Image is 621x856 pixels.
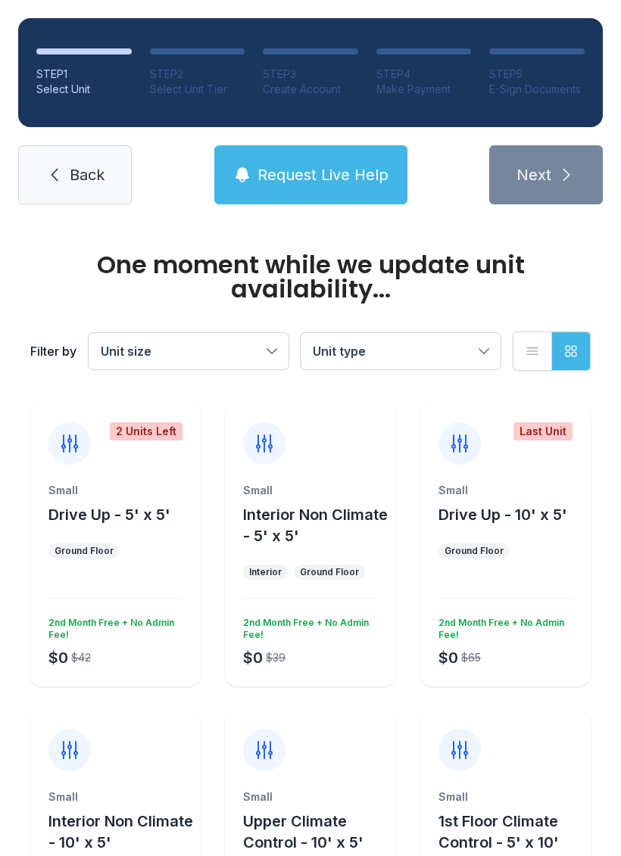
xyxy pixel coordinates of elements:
span: Next [516,164,551,185]
span: Interior Non Climate - 10' x 5' [48,812,193,851]
div: Small [438,483,573,498]
div: Ground Floor [55,545,114,557]
div: 2nd Month Free + No Admin Fee! [432,611,573,641]
div: $0 [438,647,458,668]
div: Make Payment [376,82,472,97]
button: Drive Up - 5' x 5' [48,504,170,525]
div: STEP 1 [36,67,132,82]
button: Unit size [89,333,289,369]
div: Last Unit [513,422,573,440]
div: Select Unit [36,82,132,97]
div: $39 [266,650,286,665]
span: Unit size [101,344,151,359]
div: STEP 2 [150,67,245,82]
div: Filter by [30,342,76,360]
div: STEP 3 [263,67,358,82]
span: Upper Climate Control - 10' x 5' [243,812,364,851]
button: Drive Up - 10' x 5' [438,504,567,525]
div: 2nd Month Free + No Admin Fee! [237,611,377,641]
button: Interior Non Climate - 10' x 5' [48,811,195,853]
div: $0 [243,647,263,668]
button: 1st Floor Climate Control - 5' x 10' [438,811,585,853]
div: Small [243,789,377,805]
div: Ground Floor [300,566,359,578]
div: STEP 5 [489,67,585,82]
span: Drive Up - 5' x 5' [48,506,170,524]
div: Ground Floor [445,545,504,557]
div: 2nd Month Free + No Admin Fee! [42,611,183,641]
span: Unit type [313,344,366,359]
span: Interior Non Climate - 5' x 5' [243,506,388,545]
button: Upper Climate Control - 10' x 5' [243,811,389,853]
button: Unit type [301,333,501,369]
div: Small [48,789,183,805]
span: 1st Floor Climate Control - 5' x 10' [438,812,559,851]
span: Request Live Help [257,164,389,185]
div: Select Unit Tier [150,82,245,97]
div: $0 [48,647,68,668]
div: STEP 4 [376,67,472,82]
div: Create Account [263,82,358,97]
div: Small [48,483,183,498]
span: Back [70,164,105,185]
div: $65 [461,650,481,665]
div: Small [438,789,573,805]
button: Interior Non Climate - 5' x 5' [243,504,389,546]
div: One moment while we update unit availability... [30,253,591,301]
div: 2 Units Left [110,422,183,440]
div: Small [243,483,377,498]
div: $42 [71,650,91,665]
div: E-Sign Documents [489,82,585,97]
span: Drive Up - 10' x 5' [438,506,567,524]
div: Interior [249,566,282,578]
